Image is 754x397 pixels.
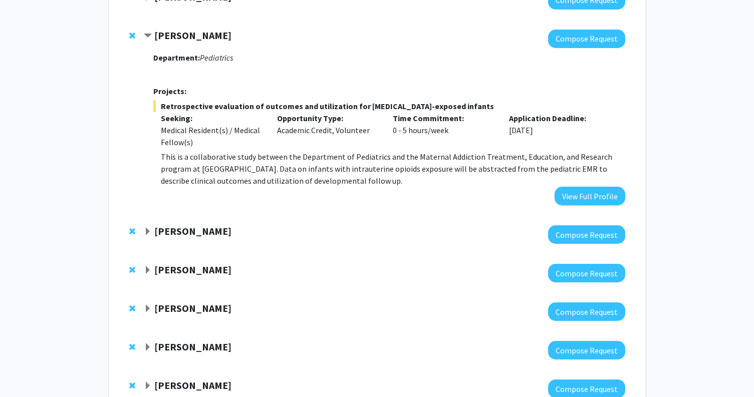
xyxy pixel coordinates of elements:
[555,187,625,205] button: View Full Profile
[153,53,200,63] strong: Department:
[129,304,135,312] span: Remove Allison Casola from bookmarks
[144,343,152,351] span: Expand Diane Abatemarco Bookmark
[548,225,625,244] button: Compose Request to Vanessa Short
[161,124,262,148] div: Medical Resident(s) / Medical Fellow(s)
[161,151,625,187] p: This is a collaborative study between the Department of Pediatrics and the Maternal Addiction Tre...
[509,112,610,124] p: Application Deadline:
[129,227,135,235] span: Remove Vanessa Short from bookmarks
[144,266,152,274] span: Expand Danielle Tholey Bookmark
[8,352,43,389] iframe: Chat
[154,225,231,237] strong: [PERSON_NAME]
[153,86,186,96] strong: Projects:
[153,100,625,112] span: Retrospective evaluation of outcomes and utilization for [MEDICAL_DATA]-exposed infants
[144,228,152,236] span: Expand Vanessa Short Bookmark
[129,32,135,40] span: Remove Neera Goyal from bookmarks
[393,112,494,124] p: Time Commitment:
[277,112,378,124] p: Opportunity Type:
[200,53,233,63] i: Pediatrics
[548,302,625,321] button: Compose Request to Allison Casola
[501,112,618,148] div: [DATE]
[154,302,231,314] strong: [PERSON_NAME]
[154,29,231,42] strong: [PERSON_NAME]
[144,382,152,390] span: Expand Fan Lee Bookmark
[548,341,625,359] button: Compose Request to Diane Abatemarco
[154,379,231,391] strong: [PERSON_NAME]
[548,30,625,48] button: Compose Request to Neera Goyal
[548,264,625,282] button: Compose Request to Danielle Tholey
[154,263,231,276] strong: [PERSON_NAME]
[385,112,501,148] div: 0 - 5 hours/week
[144,32,152,40] span: Contract Neera Goyal Bookmark
[129,266,135,274] span: Remove Danielle Tholey from bookmarks
[144,305,152,313] span: Expand Allison Casola Bookmark
[129,381,135,389] span: Remove Fan Lee from bookmarks
[161,112,262,124] p: Seeking:
[129,343,135,351] span: Remove Diane Abatemarco from bookmarks
[154,340,231,353] strong: [PERSON_NAME]
[270,112,386,148] div: Academic Credit, Volunteer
